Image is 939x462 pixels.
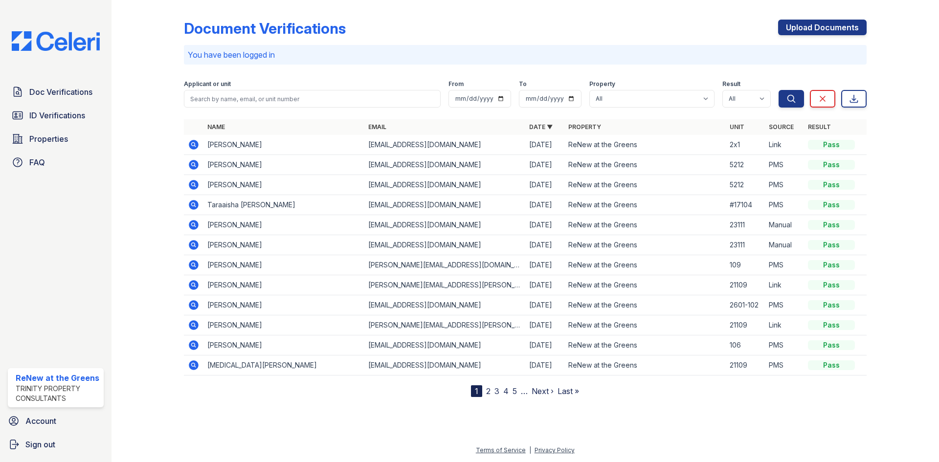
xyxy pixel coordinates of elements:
span: FAQ [29,156,45,168]
td: [DATE] [525,175,564,195]
td: Link [765,315,804,335]
td: [EMAIL_ADDRESS][DOMAIN_NAME] [364,135,525,155]
td: ReNew at the Greens [564,135,725,155]
a: Privacy Policy [535,446,575,454]
a: 5 [513,386,517,396]
td: [PERSON_NAME][EMAIL_ADDRESS][PERSON_NAME][DOMAIN_NAME] [364,315,525,335]
td: ReNew at the Greens [564,195,725,215]
img: CE_Logo_Blue-a8612792a0a2168367f1c8372b55b34899dd931a85d93a1a3d3e32e68fde9ad4.png [4,31,108,51]
td: 21109 [726,275,765,295]
td: ReNew at the Greens [564,315,725,335]
td: ReNew at the Greens [564,335,725,355]
td: [DATE] [525,135,564,155]
a: Result [808,123,831,131]
td: PMS [765,255,804,275]
td: 21109 [726,355,765,375]
td: PMS [765,335,804,355]
td: [DATE] [525,255,564,275]
div: Pass [808,340,855,350]
td: [PERSON_NAME][EMAIL_ADDRESS][PERSON_NAME][DOMAIN_NAME] [364,275,525,295]
td: ReNew at the Greens [564,175,725,195]
div: Pass [808,240,855,250]
td: #17104 [726,195,765,215]
td: 106 [726,335,765,355]
td: [PERSON_NAME] [203,255,364,275]
div: Pass [808,200,855,210]
td: [DATE] [525,275,564,295]
a: Doc Verifications [8,82,104,102]
td: 23111 [726,215,765,235]
td: Manual [765,235,804,255]
td: [EMAIL_ADDRESS][DOMAIN_NAME] [364,355,525,375]
td: [EMAIL_ADDRESS][DOMAIN_NAME] [364,195,525,215]
td: Manual [765,215,804,235]
td: ReNew at the Greens [564,275,725,295]
td: [DATE] [525,155,564,175]
span: Account [25,415,56,427]
td: [PERSON_NAME] [203,235,364,255]
label: Result [722,80,740,88]
td: 2x1 [726,135,765,155]
label: From [448,80,464,88]
td: [PERSON_NAME] [203,295,364,315]
td: [EMAIL_ADDRESS][DOMAIN_NAME] [364,235,525,255]
div: Pass [808,300,855,310]
div: Pass [808,360,855,370]
td: [EMAIL_ADDRESS][DOMAIN_NAME] [364,175,525,195]
a: Unit [730,123,744,131]
td: 5212 [726,155,765,175]
span: Properties [29,133,68,145]
td: ReNew at the Greens [564,355,725,375]
div: Pass [808,280,855,290]
td: [DATE] [525,235,564,255]
td: [PERSON_NAME] [203,175,364,195]
a: Next › [532,386,554,396]
a: 3 [494,386,499,396]
td: [PERSON_NAME] [203,155,364,175]
a: Property [568,123,601,131]
td: [PERSON_NAME] [203,315,364,335]
a: Terms of Service [476,446,526,454]
td: [PERSON_NAME] [203,275,364,295]
td: ReNew at the Greens [564,235,725,255]
td: [DATE] [525,195,564,215]
a: Name [207,123,225,131]
td: ReNew at the Greens [564,155,725,175]
td: [EMAIL_ADDRESS][DOMAIN_NAME] [364,335,525,355]
td: [DATE] [525,215,564,235]
td: [DATE] [525,355,564,375]
td: 109 [726,255,765,275]
a: 2 [486,386,491,396]
a: Source [769,123,794,131]
td: 5212 [726,175,765,195]
div: Pass [808,320,855,330]
span: … [521,385,528,397]
td: PMS [765,175,804,195]
td: 23111 [726,235,765,255]
a: Upload Documents [778,20,867,35]
td: ReNew at the Greens [564,215,725,235]
td: 2601-102 [726,295,765,315]
a: ID Verifications [8,106,104,125]
label: Applicant or unit [184,80,231,88]
div: Pass [808,220,855,230]
td: [PERSON_NAME] [203,135,364,155]
td: PMS [765,355,804,375]
td: [MEDICAL_DATA][PERSON_NAME] [203,355,364,375]
a: FAQ [8,153,104,172]
a: Sign out [4,435,108,454]
div: Pass [808,180,855,190]
td: PMS [765,295,804,315]
td: PMS [765,155,804,175]
td: [EMAIL_ADDRESS][DOMAIN_NAME] [364,295,525,315]
div: Trinity Property Consultants [16,384,100,403]
a: 4 [503,386,509,396]
td: ReNew at the Greens [564,255,725,275]
td: Link [765,275,804,295]
span: ID Verifications [29,110,85,121]
a: Email [368,123,386,131]
a: Properties [8,129,104,149]
div: Pass [808,140,855,150]
div: Pass [808,160,855,170]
